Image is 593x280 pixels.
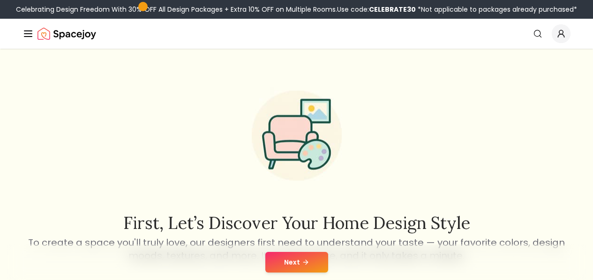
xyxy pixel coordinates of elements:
nav: Global [23,19,570,49]
button: Next [265,252,328,273]
span: *Not applicable to packages already purchased* [416,5,577,14]
h2: First, let’s discover your home design style [27,214,567,232]
div: Celebrating Design Freedom With 30% OFF All Design Packages + Extra 10% OFF on Multiple Rooms. [16,5,577,14]
a: Spacejoy [38,24,96,43]
img: Spacejoy Logo [38,24,96,43]
p: To create a space you'll truly love, our designers first need to understand your taste — your fav... [27,236,567,262]
span: Use code: [337,5,416,14]
b: CELEBRATE30 [369,5,416,14]
img: Start Style Quiz Illustration [237,76,357,196]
